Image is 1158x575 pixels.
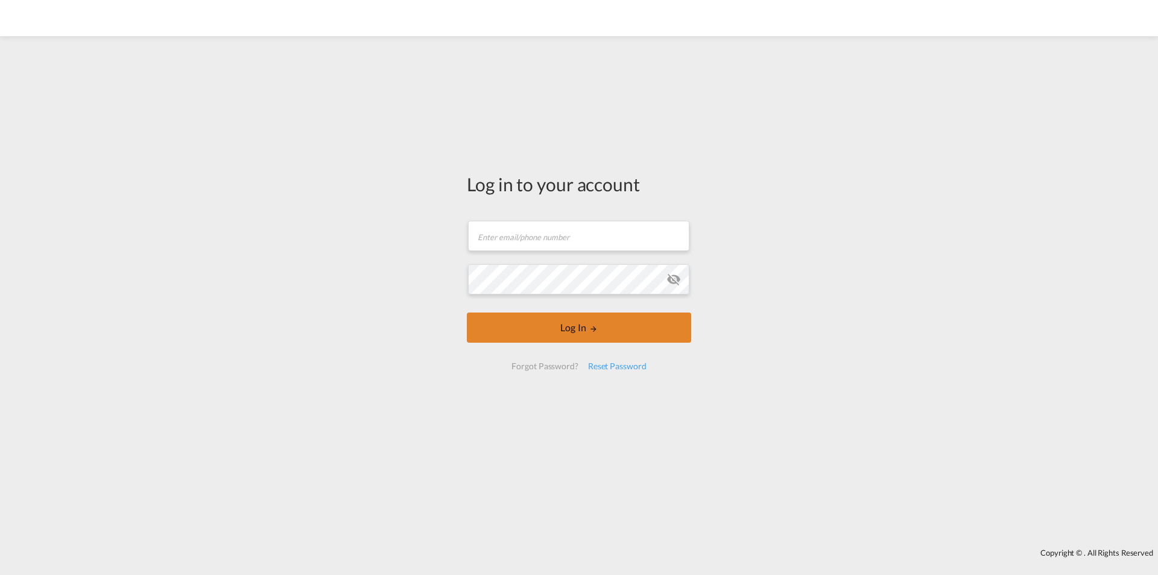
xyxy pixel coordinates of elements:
[583,355,651,377] div: Reset Password
[467,171,691,197] div: Log in to your account
[467,313,691,343] button: LOGIN
[468,221,689,251] input: Enter email/phone number
[507,355,583,377] div: Forgot Password?
[666,272,681,287] md-icon: icon-eye-off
